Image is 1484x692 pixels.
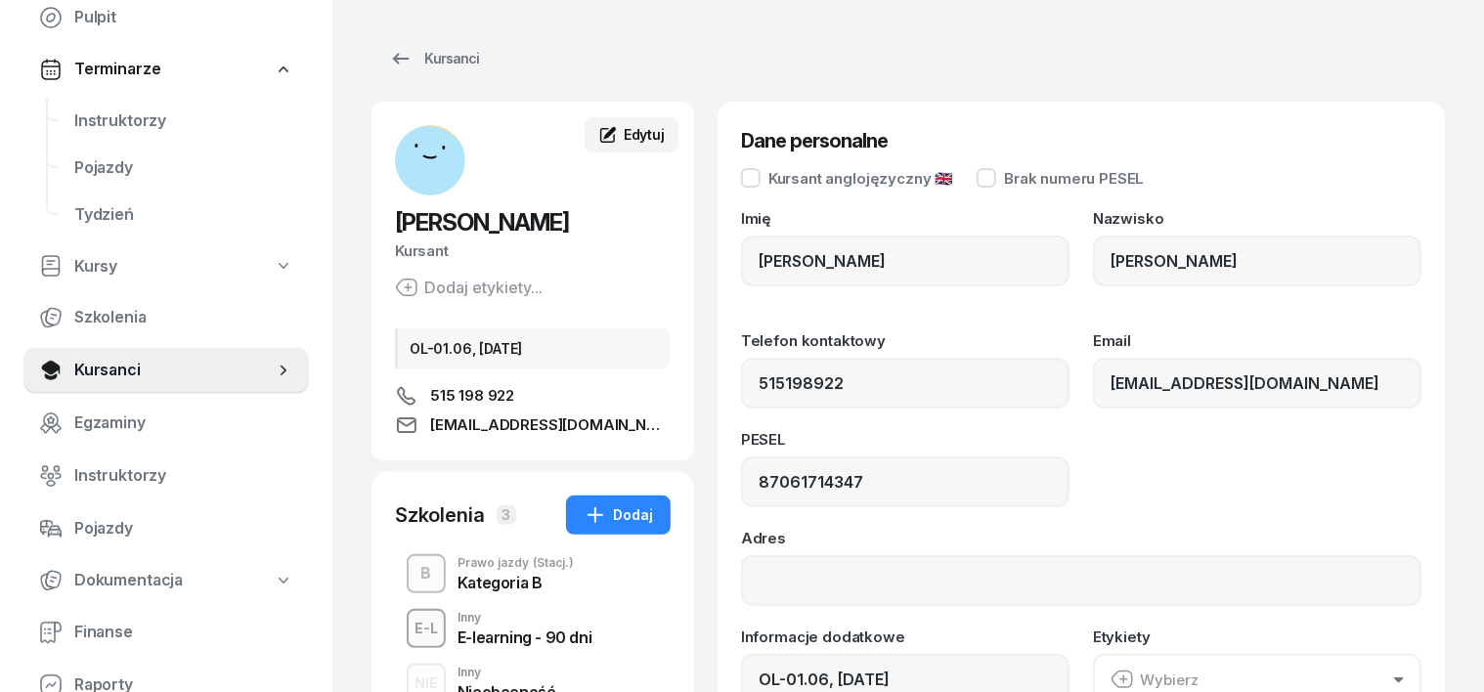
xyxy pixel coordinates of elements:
[74,463,293,489] span: Instruktorzy
[458,557,574,569] div: Prawo jazdy
[624,126,665,143] span: Edytuj
[395,238,671,264] div: Kursant
[74,358,274,383] span: Kursanci
[74,568,183,593] span: Dokumentacja
[74,5,293,30] span: Pulpit
[395,276,543,299] button: Dodaj etykiety...
[414,557,440,590] div: B
[407,609,446,648] button: E-L
[74,620,293,645] span: Finanse
[74,108,293,134] span: Instruktorzy
[23,453,309,499] a: Instruktorzy
[430,384,514,408] span: 515 198 922
[741,125,1421,156] h3: Dane personalne
[395,546,671,601] button: BPrawo jazdy(Stacj.)Kategoria B
[74,305,293,330] span: Szkolenia
[497,505,516,525] span: 3
[23,558,309,603] a: Dokumentacja
[23,400,309,447] a: Egzaminy
[458,575,574,590] div: Kategoria B
[430,413,671,437] span: [EMAIL_ADDRESS][DOMAIN_NAME]
[74,57,160,82] span: Terminarze
[407,554,446,593] button: B
[23,244,309,289] a: Kursy
[395,384,671,408] a: 515 198 922
[59,192,309,238] a: Tydzień
[23,505,309,552] a: Pojazdy
[1004,171,1144,186] div: Brak numeru PESEL
[566,496,671,535] button: Dodaj
[59,98,309,145] a: Instruktorzy
[23,47,309,92] a: Terminarze
[533,557,574,569] span: (Stacj.)
[395,413,671,437] a: [EMAIL_ADDRESS][DOMAIN_NAME]
[407,616,446,640] div: E-L
[74,254,117,280] span: Kursy
[458,667,556,678] div: Inny
[458,629,591,645] div: E-learning - 90 dni
[74,516,293,541] span: Pojazdy
[23,294,309,341] a: Szkolenia
[395,208,569,237] span: [PERSON_NAME]
[395,328,671,368] div: OL-01.06, [DATE]
[23,609,309,656] a: Finanse
[59,145,309,192] a: Pojazdy
[371,39,497,78] a: Kursanci
[74,155,293,181] span: Pojazdy
[23,347,309,394] a: Kursanci
[395,601,671,656] button: E-LInnyE-learning - 90 dni
[389,47,479,70] div: Kursanci
[768,171,953,186] div: Kursant anglojęzyczny 🇬🇧
[74,202,293,228] span: Tydzień
[585,117,678,152] a: Edytuj
[458,612,591,624] div: Inny
[74,411,293,436] span: Egzaminy
[584,503,653,527] div: Dodaj
[395,501,485,529] div: Szkolenia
